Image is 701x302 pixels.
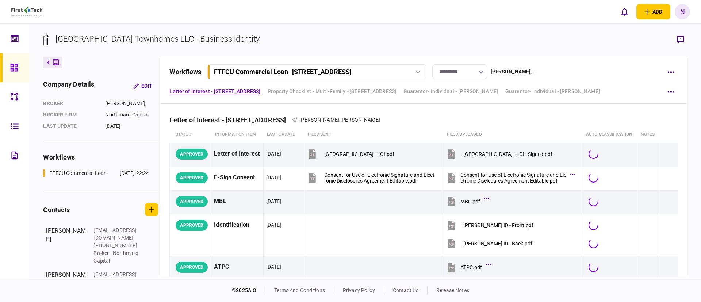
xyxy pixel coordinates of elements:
a: contact us [393,287,418,293]
th: files sent [304,126,443,143]
div: [EMAIL_ADDRESS][DOMAIN_NAME] [93,226,141,242]
div: Identification [214,217,260,233]
img: client company logo [11,7,43,16]
div: APPROVED [176,220,208,231]
button: Sridhar Kesani ID - Front.pdf [446,217,533,233]
div: [PERSON_NAME] [46,226,86,265]
a: FTFCU Commercial Loan[DATE] 22:24 [43,169,149,177]
div: APPROVED [176,196,208,207]
button: Consent for Use of Electronic Signature and Electronic Disclosures Agreement Editable.pdf [446,169,574,186]
a: release notes [436,287,469,293]
div: Sridhar Kesani ID - Front.pdf [463,222,533,228]
div: Consent for Use of Electronic Signature and Electronic Disclosures Agreement Editable.pdf [324,172,434,184]
div: APPROVED [176,149,208,160]
button: Edit [127,79,158,92]
div: [GEOGRAPHIC_DATA] Townhomes LLC - Business identity [55,33,260,45]
div: Northmarq Capital [105,111,158,119]
th: notes [637,126,659,143]
a: Letter of Interest - [STREET_ADDRESS] [169,88,260,95]
div: [PERSON_NAME] [105,100,158,107]
div: ATPC.pdf [460,264,482,270]
div: Crestwood Village - LOI - Signed.pdf [463,151,552,157]
div: © 2025 AIO [232,287,265,294]
div: [PERSON_NAME] , ... [491,68,537,76]
div: workflows [169,67,201,77]
div: broker firm [43,111,98,119]
th: Files uploaded [443,126,582,143]
div: Consent for Use of Electronic Signature and Electronic Disclosures Agreement Editable.pdf [460,172,566,184]
button: MBL.pdf [446,193,487,210]
div: E-Sign Consent [214,169,260,186]
th: status [170,126,211,143]
div: workflows [43,152,158,162]
button: ATPC.pdf [446,259,489,275]
a: Guarantor- Individual - [PERSON_NAME] [403,88,498,95]
div: Letter of Interest - [STREET_ADDRESS] [169,116,292,124]
span: [PERSON_NAME] [299,117,339,123]
th: auto classification [582,126,637,143]
div: Letter of Interest [214,146,260,162]
div: [PERSON_NAME] [46,271,86,294]
div: [DATE] [266,174,281,181]
th: last update [263,126,304,143]
button: Consent for Use of Electronic Signature and Electronic Disclosures Agreement Editable.pdf [307,169,434,186]
button: Crestwood Village - LOI.pdf [307,146,394,162]
div: contacts [43,205,70,215]
div: FTFCU Commercial Loan - [STREET_ADDRESS] [214,68,352,76]
button: Sridhar Kesani ID - Back.pdf [446,235,532,252]
button: N [675,4,690,19]
div: MBL.pdf [460,199,480,204]
th: Information item [211,126,263,143]
a: privacy policy [343,287,375,293]
div: [DATE] [266,150,281,157]
div: [DATE] [266,221,281,229]
div: ATPC [214,259,260,275]
div: Sridhar Kesani ID - Back.pdf [463,241,532,246]
span: , [339,117,340,123]
div: company details [43,79,94,92]
div: [DATE] [105,122,158,130]
div: Crestwood Village - LOI.pdf [324,151,394,157]
div: APPROVED [176,172,208,183]
div: Broker - Northmarq Capital [93,249,141,265]
a: terms and conditions [274,287,325,293]
div: [EMAIL_ADDRESS][DOMAIN_NAME] [93,271,141,286]
div: Broker [43,100,98,107]
span: [PERSON_NAME] [340,117,380,123]
div: last update [43,122,98,130]
div: [PHONE_NUMBER] [93,242,141,249]
div: APPROVED [176,262,208,273]
a: Property Checklist - Multi-Family - [STREET_ADDRESS] [268,88,396,95]
div: FTFCU Commercial Loan [49,169,107,177]
div: [DATE] 22:24 [120,169,149,177]
div: [DATE] [266,263,281,271]
div: [DATE] [266,198,281,205]
button: open adding identity options [636,4,670,19]
a: Guarantor- Individual - [PERSON_NAME] [505,88,600,95]
div: MBL [214,193,260,210]
button: open notifications list [617,4,632,19]
button: FTFCU Commercial Loan- [STREET_ADDRESS] [207,64,426,79]
button: Crestwood Village - LOI - Signed.pdf [446,146,552,162]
